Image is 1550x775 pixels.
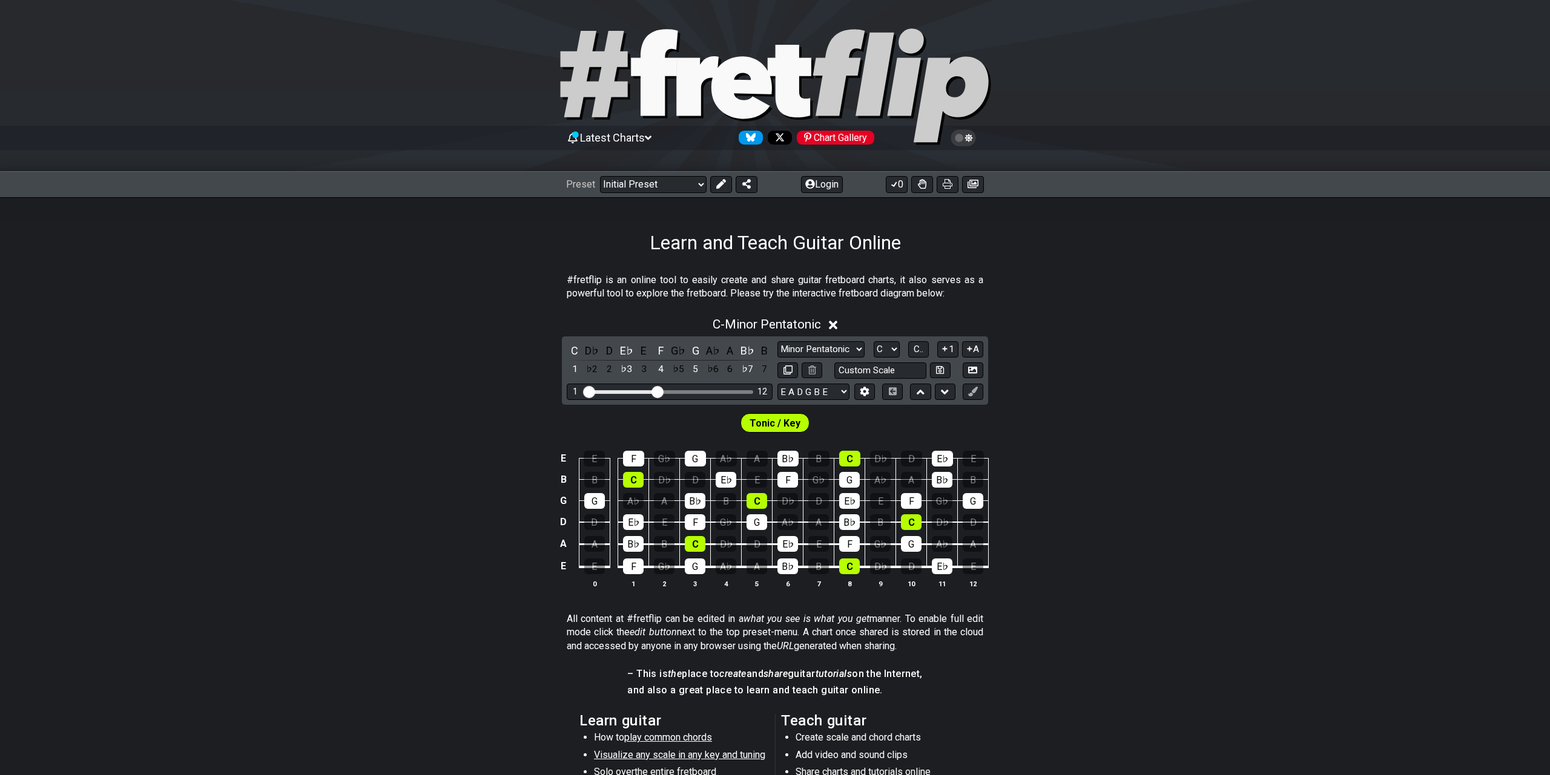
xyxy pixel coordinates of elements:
button: Copy [777,362,798,379]
div: toggle scale degree [705,361,721,378]
div: A♭ [716,558,736,574]
td: B [556,469,571,490]
div: A♭ [777,514,798,530]
div: B♭ [623,536,644,552]
div: toggle pitch class [567,342,582,359]
div: A♭ [932,536,952,552]
em: share [763,668,788,679]
div: toggle scale degree [757,361,773,378]
a: Follow #fretflip at Bluesky [734,131,763,145]
div: toggle scale degree [619,361,635,378]
div: B [870,514,891,530]
div: B [963,472,983,488]
div: B♭ [685,493,705,509]
div: toggle pitch class [688,342,704,359]
div: E♭ [716,472,736,488]
div: A [808,514,829,530]
td: E [556,448,571,469]
h4: – This is place to and guitar on the Internet, [627,667,922,681]
h4: and also a great place to learn and teach guitar online. [627,684,922,697]
td: D [556,511,571,533]
th: 1 [618,577,649,590]
div: A [747,558,767,574]
span: First enable full edit mode to edit [750,414,800,432]
th: 9 [865,577,896,590]
div: A [654,493,674,509]
div: toggle scale degree [722,361,738,378]
button: Login [801,176,843,193]
th: 3 [680,577,711,590]
div: Chart Gallery [797,131,874,145]
div: E [654,514,674,530]
div: E♭ [623,514,644,530]
div: E [747,472,767,488]
div: B♭ [777,558,798,574]
select: Tonic/Root [874,341,900,358]
button: Store user defined scale [930,362,951,379]
div: G♭ [654,558,674,574]
div: G♭ [932,493,952,509]
div: G♭ [716,514,736,530]
div: B [584,472,605,488]
div: D♭ [870,451,891,466]
button: C.. [908,341,929,358]
div: E [808,536,829,552]
td: G [556,490,571,511]
button: Delete [802,362,822,379]
td: A [556,533,571,555]
div: F [839,536,860,552]
div: toggle scale degree [584,361,600,378]
div: D♭ [777,493,798,509]
div: F [901,493,922,509]
select: Preset [600,176,707,193]
div: B♭ [932,472,952,488]
button: Create image [962,176,984,193]
div: A [901,472,922,488]
h2: Teach guitar [781,714,971,727]
td: E [556,555,571,578]
button: Move up [910,384,931,400]
div: D [685,472,705,488]
em: URL [777,640,794,652]
div: 1 [573,387,578,397]
div: C [747,493,767,509]
div: B♭ [777,451,799,466]
select: Tuning [777,384,849,400]
th: 12 [958,577,989,590]
div: toggle scale degree [688,361,704,378]
div: toggle scale degree [670,361,686,378]
a: Follow #fretflip at X [763,131,792,145]
span: Visualize any scale in any key and tuning [594,749,765,760]
div: toggle scale degree [601,361,617,378]
div: toggle scale degree [636,361,651,378]
div: G [685,558,705,574]
div: E [963,558,983,574]
div: E♭ [932,558,952,574]
span: C - Minor Pentatonic [713,317,821,332]
em: tutorials [816,668,852,679]
div: A♭ [870,472,891,488]
span: Latest Charts [580,131,645,144]
button: A [962,341,983,358]
button: Toggle horizontal chord view [882,384,903,400]
button: Share Preset [736,176,757,193]
div: A [963,536,983,552]
em: the [668,668,682,679]
div: E [870,493,891,509]
div: toggle pitch class [619,342,635,359]
div: toggle scale degree [653,361,669,378]
div: D♭ [870,558,891,574]
div: E♭ [777,536,798,552]
div: 12 [757,387,767,397]
div: F [685,514,705,530]
button: First click edit preset to enable marker editing [963,384,983,400]
span: play common chords [624,731,712,743]
div: G [747,514,767,530]
div: D♭ [654,472,674,488]
div: toggle pitch class [653,342,669,359]
li: Add video and sound clips [796,748,968,765]
button: Edit Preset [710,176,732,193]
div: F [623,558,644,574]
div: C [685,536,705,552]
div: C [839,558,860,574]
